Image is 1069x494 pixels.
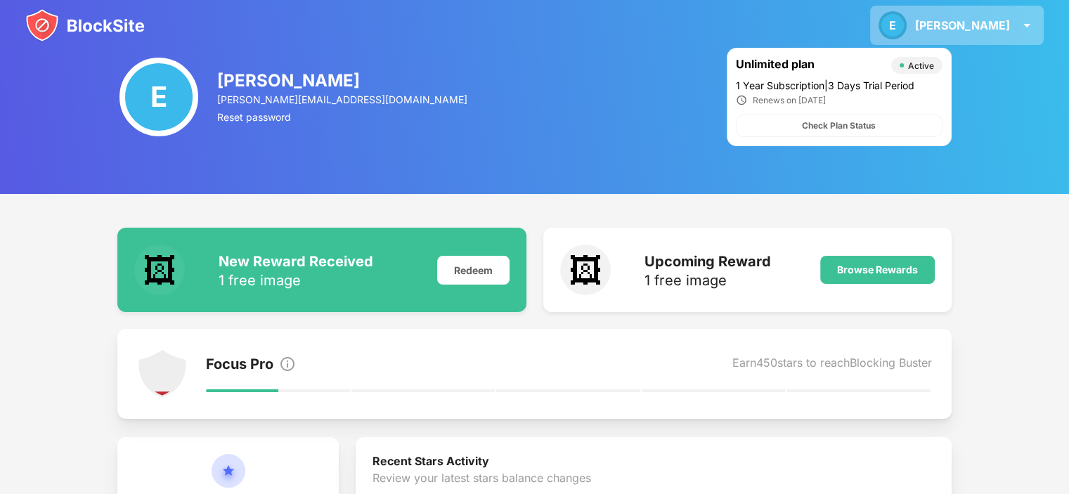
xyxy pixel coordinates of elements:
div: Earn 450 stars to reach Blocking Buster [732,356,932,375]
div: 1 Year Subscription | 3 Days Trial Period [736,79,942,91]
div: Browse Rewards [837,264,918,275]
div: E [119,58,198,136]
div: Upcoming Reward [644,253,771,270]
div: Active [908,60,934,71]
div: E [879,11,907,39]
div: [PERSON_NAME] [915,18,1010,32]
div: New Reward Received [219,253,373,270]
div: Redeem [437,256,510,285]
div: Renews on [DATE] [753,95,826,105]
div: Recent Stars Activity [372,454,935,471]
div: 🖼 [560,245,611,295]
div: Focus Pro [206,356,273,375]
div: Reset password [217,111,469,123]
div: 1 free image [219,273,373,287]
div: 🖼 [134,245,185,295]
img: blocksite-icon.svg [25,8,145,42]
div: Check Plan Status [802,119,876,133]
div: Unlimited plan [736,57,884,74]
img: clock_ic.svg [736,94,747,106]
img: info.svg [279,356,296,372]
div: 1 free image [644,273,771,287]
div: [PERSON_NAME][EMAIL_ADDRESS][DOMAIN_NAME] [217,93,469,105]
div: [PERSON_NAME] [217,70,469,91]
img: points-level-1.svg [137,349,188,399]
